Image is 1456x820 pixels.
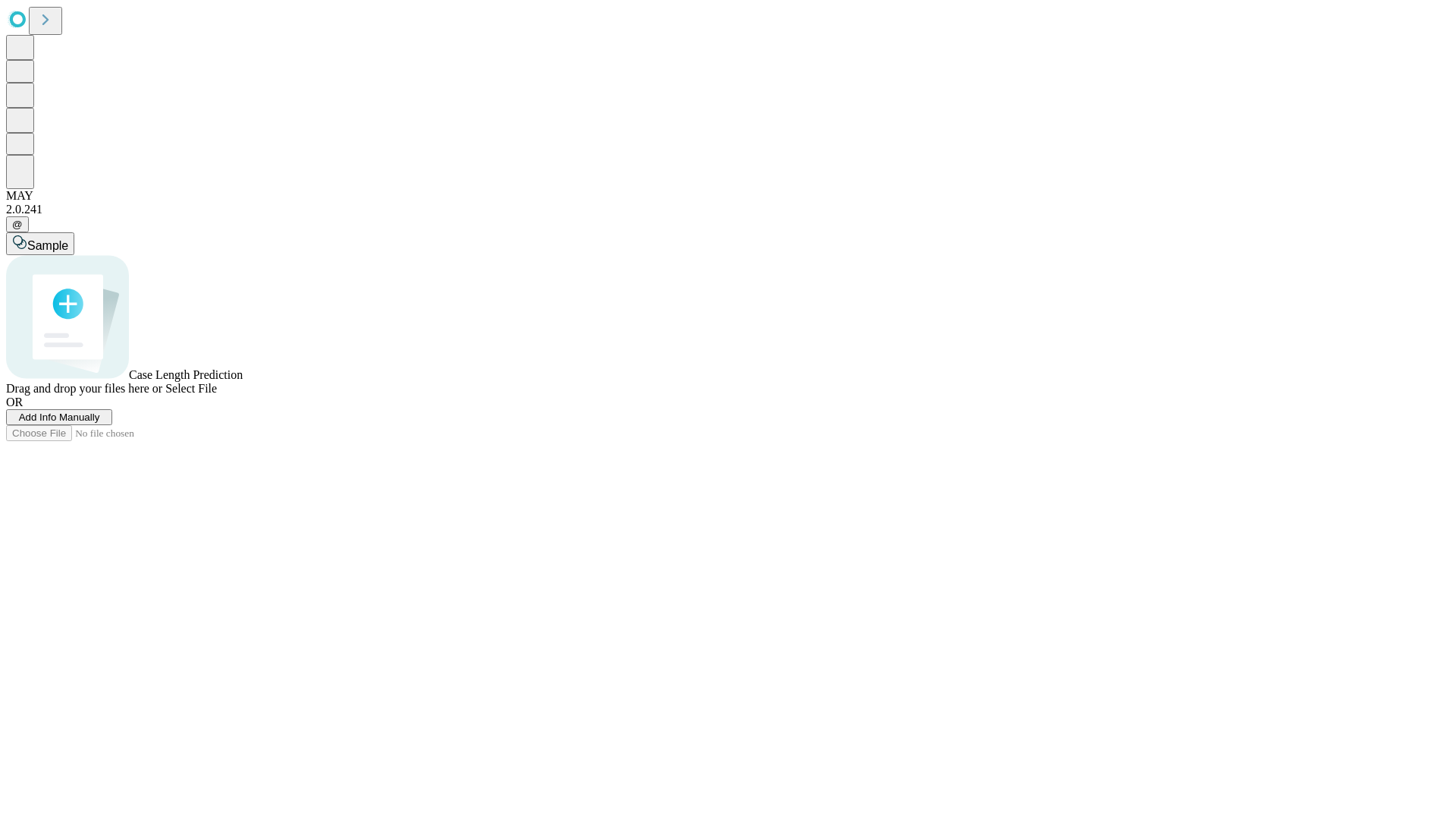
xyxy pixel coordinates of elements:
button: Sample [6,232,74,255]
button: Add Info Manually [6,409,112,425]
button: @ [6,216,29,232]
span: OR [6,396,23,408]
div: 2.0.241 [6,203,1450,216]
span: Drag and drop your files here or [6,382,162,395]
span: Select File [165,382,217,395]
span: @ [12,219,23,230]
span: Add Info Manually [19,412,100,423]
span: Sample [27,239,68,252]
div: MAY [6,189,1450,203]
span: Case Length Prediction [129,368,243,381]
